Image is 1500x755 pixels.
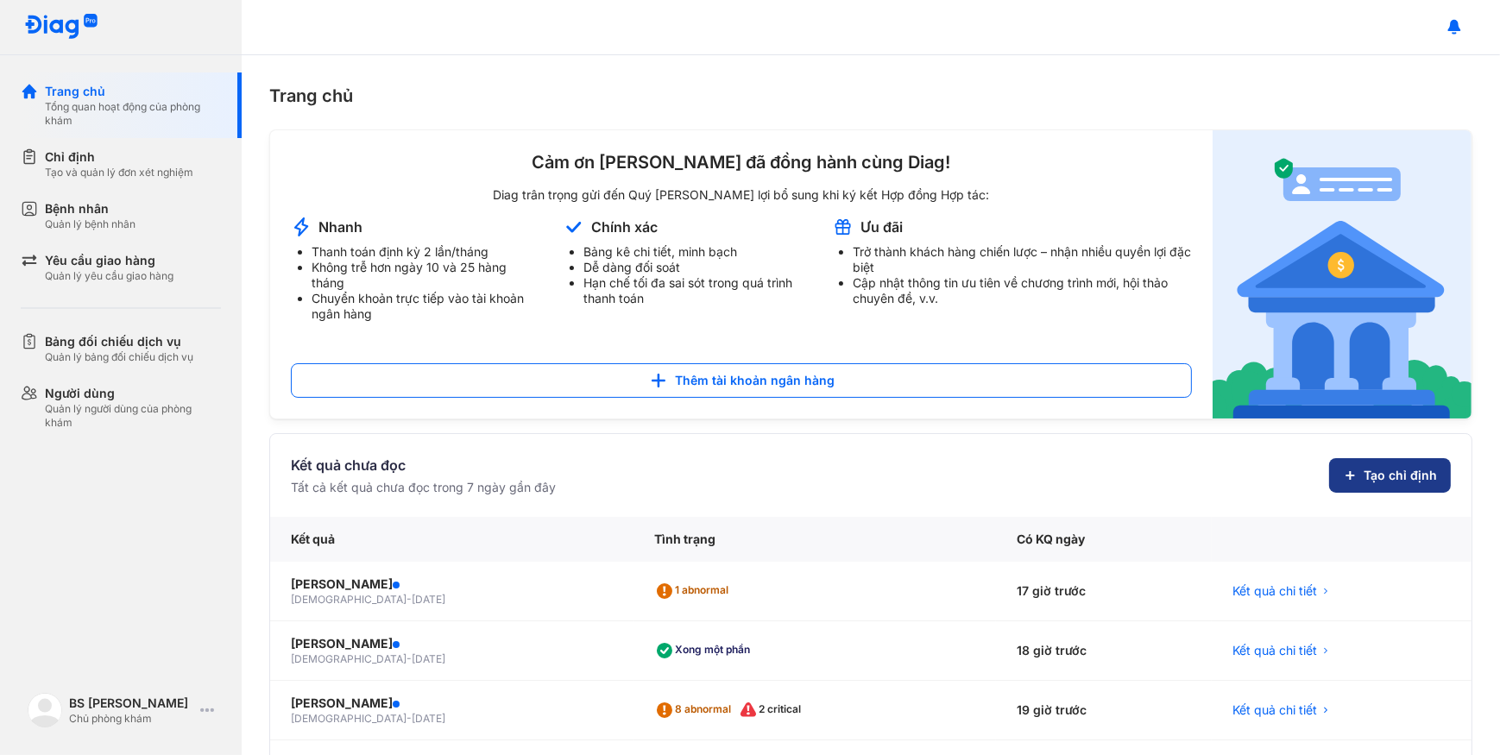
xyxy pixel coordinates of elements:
span: - [407,593,412,606]
div: Quản lý bệnh nhân [45,217,136,231]
div: 18 giờ trước [996,621,1213,681]
button: Tạo chỉ định [1329,458,1451,493]
span: - [407,652,412,665]
span: Kết quả chi tiết [1232,642,1317,659]
li: Trở thành khách hàng chiến lược – nhận nhiều quyền lợi đặc biệt [853,244,1192,275]
div: 17 giờ trước [996,562,1213,621]
div: Yêu cầu giao hàng [45,252,173,269]
div: [PERSON_NAME] [291,695,613,712]
div: BS [PERSON_NAME] [69,695,193,712]
li: Không trễ hơn ngày 10 và 25 hàng tháng [312,260,542,291]
span: [DATE] [412,712,445,725]
div: Diag trân trọng gửi đến Quý [PERSON_NAME] lợi bổ sung khi ký kết Hợp đồng Hợp tác: [291,187,1192,203]
div: Tạo và quản lý đơn xét nghiệm [45,166,193,179]
div: Tất cả kết quả chưa đọc trong 7 ngày gần đây [291,479,556,496]
div: [PERSON_NAME] [291,576,613,593]
div: Bệnh nhân [45,200,136,217]
span: [DEMOGRAPHIC_DATA] [291,652,407,665]
div: Quản lý yêu cầu giao hàng [45,269,173,283]
span: [DATE] [412,593,445,606]
div: Chủ phòng khám [69,712,193,726]
div: Người dùng [45,385,221,402]
li: Thanh toán định kỳ 2 lần/tháng [312,244,542,260]
div: Quản lý người dùng của phòng khám [45,402,221,430]
div: Ưu đãi [860,217,903,236]
div: [PERSON_NAME] [291,635,613,652]
img: account-announcement [563,217,584,237]
div: 19 giờ trước [996,681,1213,740]
img: logo [28,693,62,727]
div: Quản lý bảng đối chiếu dịch vụ [45,350,193,364]
div: 8 abnormal [654,696,738,724]
li: Dễ dàng đối soát [583,260,811,275]
span: Kết quả chi tiết [1232,702,1317,719]
img: account-announcement [1213,130,1472,418]
span: [DEMOGRAPHIC_DATA] [291,712,407,725]
div: Kết quả chưa đọc [291,455,556,475]
span: Tạo chỉ định [1364,467,1437,484]
span: [DEMOGRAPHIC_DATA] [291,593,407,606]
img: account-announcement [291,217,312,237]
div: Cảm ơn [PERSON_NAME] đã đồng hành cùng Diag! [291,151,1192,173]
li: Cập nhật thông tin ưu tiên về chương trình mới, hội thảo chuyên đề, v.v. [853,275,1192,306]
div: Tình trạng [633,517,995,562]
img: logo [24,14,98,41]
span: Kết quả chi tiết [1232,582,1317,600]
div: Chỉ định [45,148,193,166]
div: Chính xác [591,217,658,236]
div: 1 abnormal [654,577,735,605]
li: Chuyển khoản trực tiếp vào tài khoản ngân hàng [312,291,542,322]
span: [DATE] [412,652,445,665]
div: Kết quả [270,517,633,562]
div: Có KQ ngày [996,517,1213,562]
span: - [407,712,412,725]
div: Bảng đối chiếu dịch vụ [45,333,193,350]
div: Tổng quan hoạt động của phòng khám [45,100,221,128]
div: Trang chủ [45,83,221,100]
img: account-announcement [832,217,854,237]
div: Trang chủ [269,83,1472,109]
li: Hạn chế tối đa sai sót trong quá trình thanh toán [583,275,811,306]
li: Bảng kê chi tiết, minh bạch [583,244,811,260]
button: Thêm tài khoản ngân hàng [291,363,1192,398]
div: Xong một phần [654,637,757,664]
div: 2 critical [738,696,808,724]
div: Nhanh [318,217,362,236]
